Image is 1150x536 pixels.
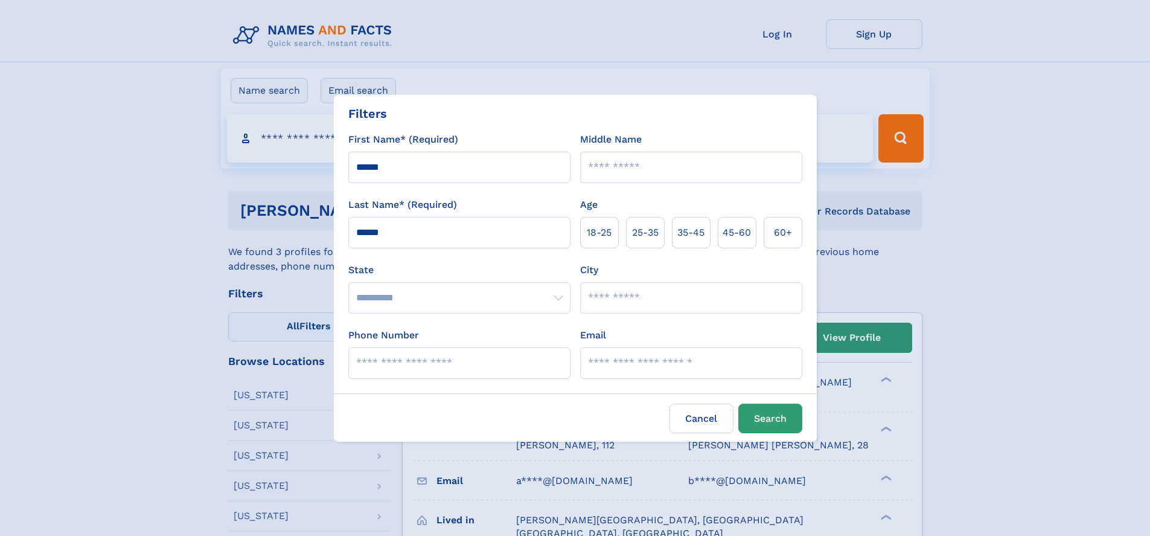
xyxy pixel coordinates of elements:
label: First Name* (Required) [348,132,458,147]
label: Cancel [669,404,733,433]
div: Filters [348,105,387,123]
label: Last Name* (Required) [348,198,457,212]
label: Phone Number [348,328,419,343]
button: Search [738,404,802,433]
span: 35‑45 [677,225,704,240]
span: 45‑60 [723,225,751,240]
label: City [580,263,598,277]
label: Age [580,198,598,212]
label: State [348,263,570,277]
label: Email [580,328,606,343]
span: 60+ [774,225,792,240]
label: Middle Name [580,132,642,147]
span: 18‑25 [587,225,612,240]
span: 25‑35 [632,225,659,240]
